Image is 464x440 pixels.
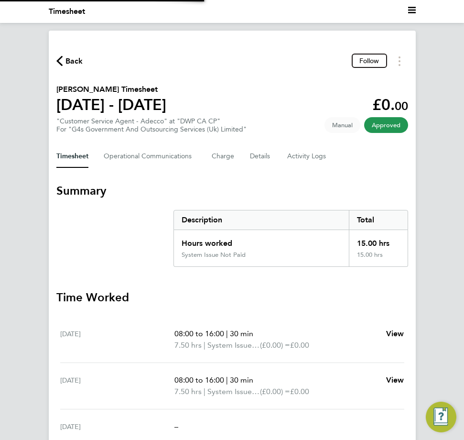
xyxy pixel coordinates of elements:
[352,54,387,68] button: Follow
[207,340,260,351] span: System Issue Not Paid
[56,290,408,305] h3: Time Worked
[60,328,175,351] div: [DATE]
[204,341,205,350] span: |
[174,375,224,385] span: 08:00 to 16:00
[386,375,404,385] span: View
[426,402,456,432] button: Engage Resource Center
[174,210,349,230] div: Description
[260,387,290,396] span: (£0.00) =
[290,387,309,396] span: £0.00
[372,96,408,114] app-decimal: £0.
[56,84,166,95] h2: [PERSON_NAME] Timesheet
[174,387,202,396] span: 7.50 hrs
[174,341,202,350] span: 7.50 hrs
[287,145,327,168] button: Activity Logs
[173,210,408,267] div: Summary
[391,54,408,68] button: Timesheets Menu
[290,341,309,350] span: £0.00
[60,421,175,432] div: [DATE]
[204,387,205,396] span: |
[226,329,228,338] span: |
[56,55,83,67] button: Back
[359,56,379,65] span: Follow
[174,422,178,431] span: –
[182,251,246,259] div: System Issue Not Paid
[65,55,83,67] span: Back
[324,117,360,133] span: This timesheet was manually created.
[174,329,224,338] span: 08:00 to 16:00
[56,95,166,114] h1: [DATE] - [DATE]
[386,374,404,386] a: View
[56,125,247,133] div: For "G4s Government And Outsourcing Services (Uk) Limited"
[349,210,407,230] div: Total
[349,230,407,251] div: 15.00 hrs
[207,386,260,397] span: System Issue Not Paid
[250,145,272,168] button: Details
[174,230,349,251] div: Hours worked
[60,374,175,397] div: [DATE]
[230,375,253,385] span: 30 min
[212,145,235,168] button: Charge
[104,145,196,168] button: Operational Communications
[226,375,228,385] span: |
[386,329,404,338] span: View
[56,145,88,168] button: Timesheet
[395,99,408,113] span: 00
[364,117,408,133] span: This timesheet has been approved.
[386,328,404,340] a: View
[349,251,407,266] div: 15.00 hrs
[230,329,253,338] span: 30 min
[56,117,247,133] div: "Customer Service Agent - Adecco" at "DWP CA CP"
[49,6,85,17] li: Timesheet
[56,183,408,198] h3: Summary
[260,341,290,350] span: (£0.00) =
